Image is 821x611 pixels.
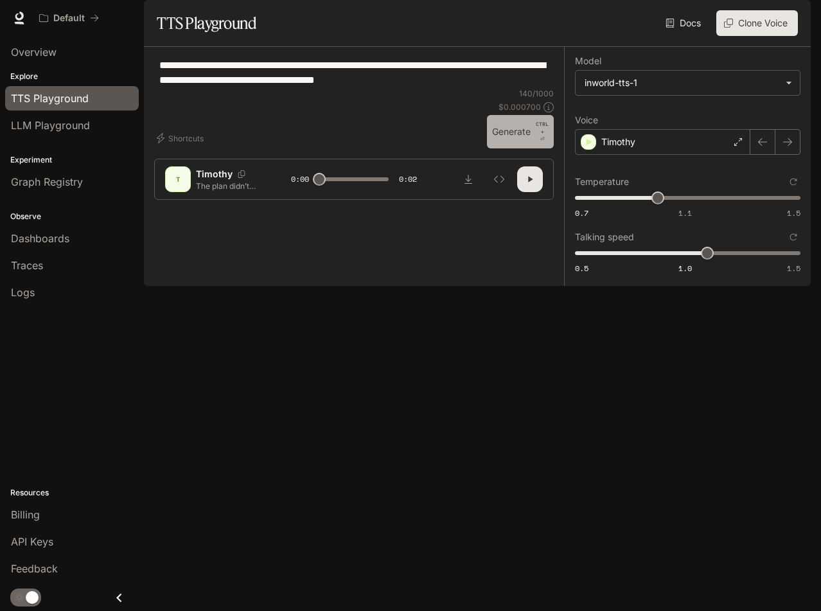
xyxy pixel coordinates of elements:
[168,169,188,190] div: T
[499,102,541,112] p: $ 0.000700
[575,177,629,186] p: Temperature
[519,88,554,99] p: 140 / 1000
[196,168,233,181] p: Timothy
[536,120,549,143] p: ⏎
[575,57,601,66] p: Model
[585,76,779,89] div: inworld-tts-1
[787,208,800,218] span: 1.5
[291,173,309,186] span: 0:00
[787,263,800,274] span: 1.5
[487,115,554,148] button: GenerateCTRL +⏎
[575,233,634,242] p: Talking speed
[575,208,588,218] span: 0.7
[399,173,417,186] span: 0:02
[716,10,798,36] button: Clone Voice
[154,128,209,148] button: Shortcuts
[455,166,481,192] button: Download audio
[157,10,256,36] h1: TTS Playground
[601,136,635,148] p: Timothy
[575,116,598,125] p: Voice
[576,71,800,95] div: inworld-tts-1
[196,181,260,191] p: The plan didn’t work at all, and they had to start over.
[536,120,549,136] p: CTRL +
[33,5,105,31] button: All workspaces
[786,230,800,244] button: Reset to default
[663,10,706,36] a: Docs
[786,175,800,189] button: Reset to default
[486,166,512,192] button: Inspect
[53,13,85,24] p: Default
[233,170,251,178] button: Copy Voice ID
[678,208,692,218] span: 1.1
[678,263,692,274] span: 1.0
[575,263,588,274] span: 0.5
